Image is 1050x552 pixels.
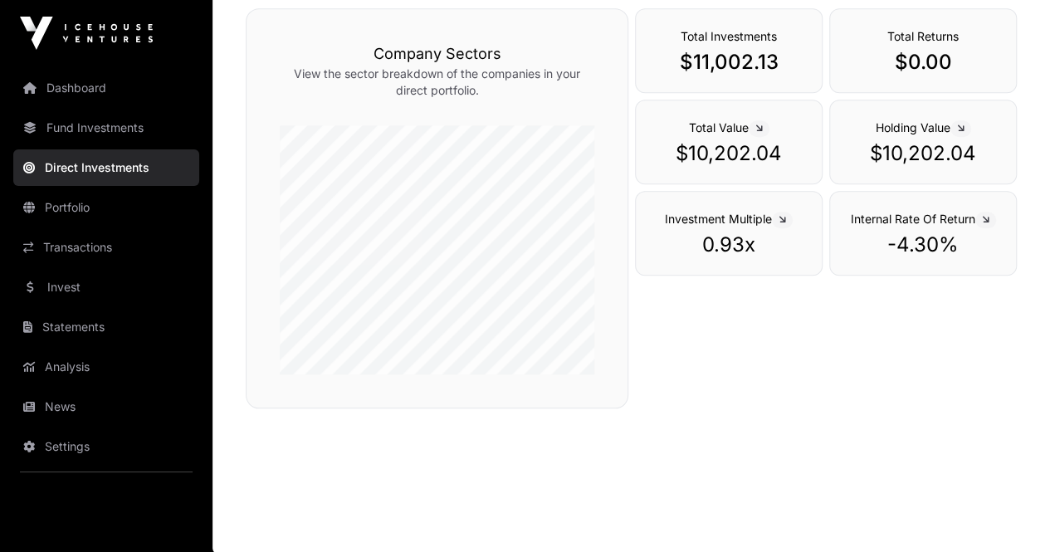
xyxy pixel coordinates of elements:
[20,17,153,50] img: Icehouse Ventures Logo
[847,49,999,76] p: $0.00
[13,428,199,465] a: Settings
[652,232,805,258] p: 0.93x
[280,66,594,99] p: View the sector breakdown of the companies in your direct portfolio.
[681,29,777,43] span: Total Investments
[652,49,805,76] p: $11,002.13
[847,232,999,258] p: -4.30%
[280,42,594,66] h3: Company Sectors
[13,349,199,385] a: Analysis
[13,229,199,266] a: Transactions
[652,140,805,167] p: $10,202.04
[13,269,199,305] a: Invest
[13,70,199,106] a: Dashboard
[876,120,971,134] span: Holding Value
[13,309,199,345] a: Statements
[13,189,199,226] a: Portfolio
[847,140,999,167] p: $10,202.04
[689,120,769,134] span: Total Value
[851,212,996,226] span: Internal Rate Of Return
[665,212,793,226] span: Investment Multiple
[13,149,199,186] a: Direct Investments
[13,110,199,146] a: Fund Investments
[13,388,199,425] a: News
[967,472,1050,552] iframe: Chat Widget
[887,29,959,43] span: Total Returns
